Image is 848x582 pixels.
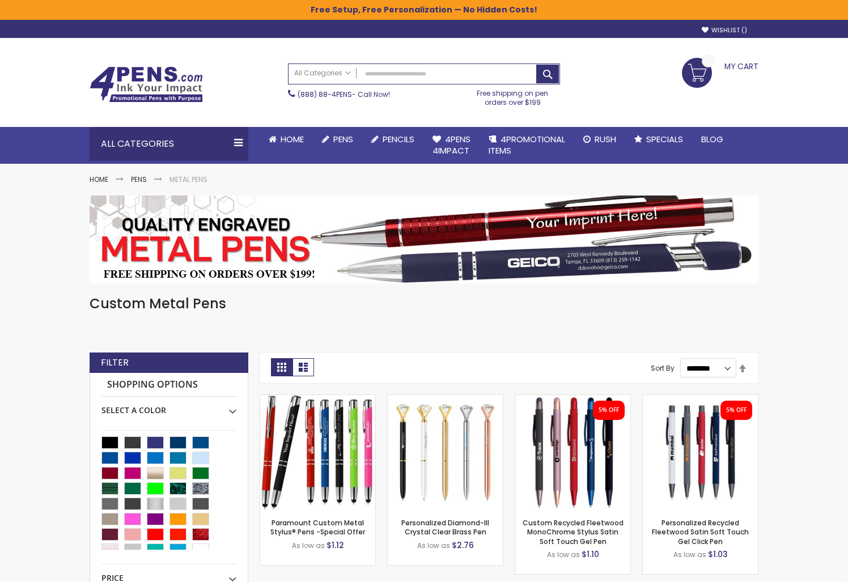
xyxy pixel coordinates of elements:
[327,539,344,551] span: $1.12
[599,406,619,414] div: 5% OFF
[271,358,292,376] strong: Grid
[702,26,747,35] a: Wishlist
[673,550,706,559] span: As low as
[423,127,480,164] a: 4Pens4impact
[101,397,236,416] div: Select A Color
[292,541,325,550] span: As low as
[480,127,574,164] a: 4PROMOTIONALITEMS
[692,127,732,152] a: Blog
[90,175,108,184] a: Home
[270,518,365,537] a: Paramount Custom Metal Stylus® Pens -Special Offer
[388,394,503,404] a: Personalized Diamond-III Crystal Clear Brass Pen
[281,133,304,145] span: Home
[433,133,470,156] span: 4Pens 4impact
[652,518,749,546] a: Personalized Recycled Fleetwood Satin Soft Touch Gel Click Pen
[101,373,236,397] strong: Shopping Options
[298,90,352,99] a: (888) 88-4PENS
[646,133,683,145] span: Specials
[260,127,313,152] a: Home
[169,175,207,184] strong: Metal Pens
[515,395,630,510] img: Custom Recycled Fleetwood MonoChrome Stylus Satin Soft Touch Gel Pen
[643,395,758,510] img: Personalized Recycled Fleetwood Satin Soft Touch Gel Click Pen
[417,541,450,550] span: As low as
[90,127,248,161] div: All Categories
[90,66,203,103] img: 4Pens Custom Pens and Promotional Products
[523,518,624,546] a: Custom Recycled Fleetwood MonoChrome Stylus Satin Soft Touch Gel Pen
[383,133,414,145] span: Pencils
[388,395,503,510] img: Personalized Diamond-III Crystal Clear Brass Pen
[489,133,565,156] span: 4PROMOTIONAL ITEMS
[260,395,375,510] img: Paramount Custom Metal Stylus® Pens -Special Offer
[582,549,599,560] span: $1.10
[101,356,129,369] strong: Filter
[643,394,758,404] a: Personalized Recycled Fleetwood Satin Soft Touch Gel Click Pen
[289,64,357,83] a: All Categories
[131,175,147,184] a: Pens
[313,127,362,152] a: Pens
[651,363,675,373] label: Sort By
[90,196,758,283] img: Metal Pens
[90,295,758,313] h1: Custom Metal Pens
[401,518,489,537] a: Personalized Diamond-III Crystal Clear Brass Pen
[625,127,692,152] a: Specials
[362,127,423,152] a: Pencils
[260,394,375,404] a: Paramount Custom Metal Stylus® Pens -Special Offer
[708,549,728,560] span: $1.03
[452,539,474,551] span: $2.76
[547,550,580,559] span: As low as
[465,84,561,107] div: Free shipping on pen orders over $199
[298,90,390,99] span: - Call Now!
[701,133,723,145] span: Blog
[726,406,747,414] div: 5% OFF
[515,394,630,404] a: Custom Recycled Fleetwood MonoChrome Stylus Satin Soft Touch Gel Pen
[333,133,353,145] span: Pens
[574,127,625,152] a: Rush
[294,69,351,78] span: All Categories
[595,133,616,145] span: Rush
